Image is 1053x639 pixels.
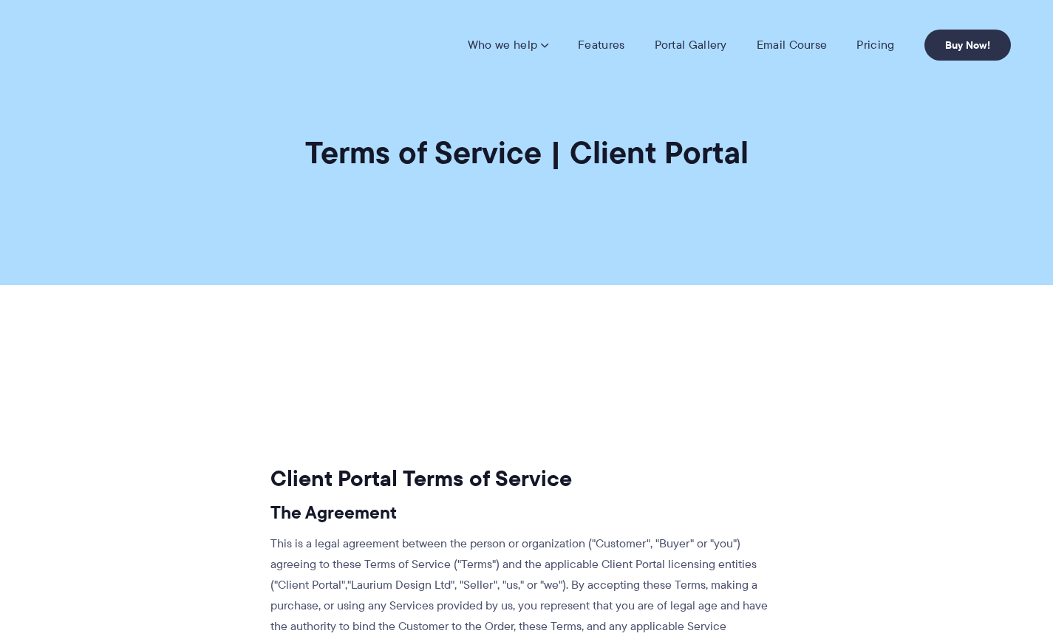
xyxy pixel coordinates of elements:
a: Pricing [856,38,894,52]
a: Buy Now! [924,30,1011,61]
a: Email Course [757,38,828,52]
a: Features [578,38,624,52]
a: Who we help [468,38,548,52]
h1: Terms of Service | Client Portal [305,133,749,172]
h2: Client Portal Terms of Service [270,465,774,493]
a: Portal Gallery [655,38,727,52]
h3: The Agreement [270,502,774,524]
